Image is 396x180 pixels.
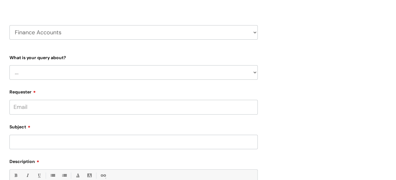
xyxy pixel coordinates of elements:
label: Description [9,157,258,164]
a: Font Color [74,172,82,179]
a: Back Color [85,172,93,179]
a: • Unordered List (Ctrl-Shift-7) [49,172,56,179]
a: 1. Ordered List (Ctrl-Shift-8) [60,172,68,179]
a: Link [99,172,107,179]
input: Email [9,100,258,114]
a: Bold (Ctrl-B) [12,172,20,179]
label: Subject [9,122,258,130]
a: Italic (Ctrl-I) [23,172,31,179]
label: What is your query about? [9,54,258,60]
a: Underline(Ctrl-U) [35,172,43,179]
label: Requester [9,87,258,95]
